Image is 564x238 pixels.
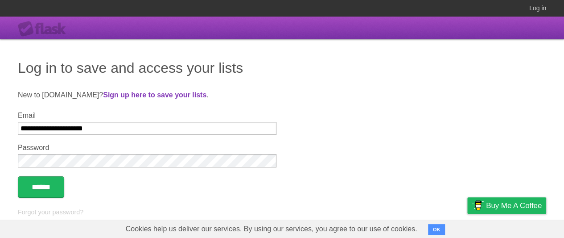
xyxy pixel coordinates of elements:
[472,198,484,213] img: Buy me a coffee
[18,57,546,79] h1: Log in to save and access your lists
[18,144,276,152] label: Password
[117,220,426,238] span: Cookies help us deliver our services. By using our services, you agree to our use of cookies.
[428,224,445,235] button: OK
[18,21,71,37] div: Flask
[467,197,546,214] a: Buy me a coffee
[486,198,542,213] span: Buy me a coffee
[103,91,206,99] a: Sign up here to save your lists
[18,90,546,100] p: New to [DOMAIN_NAME]? .
[18,112,276,120] label: Email
[18,209,83,216] a: Forgot your password?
